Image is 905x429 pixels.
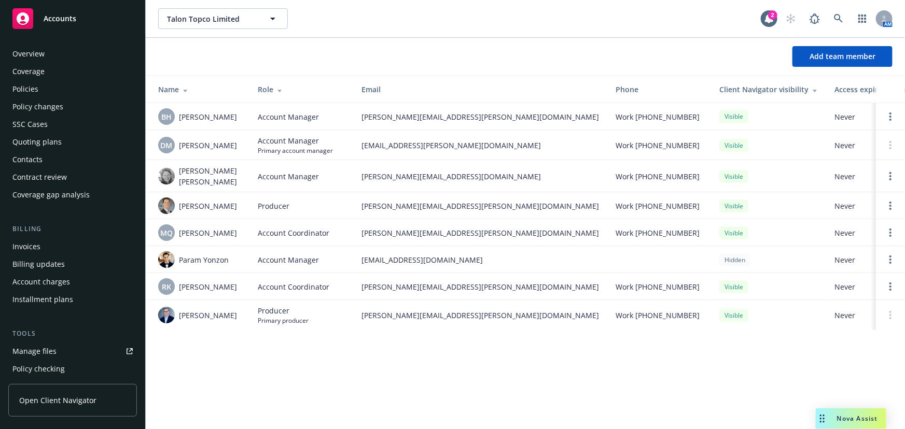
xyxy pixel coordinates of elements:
div: Coverage [12,63,45,80]
span: Accounts [44,15,76,23]
span: Work [PHONE_NUMBER] [616,111,700,122]
span: Work [PHONE_NUMBER] [616,281,700,292]
span: Producer [258,201,289,211]
button: Nova Assist [816,408,886,429]
a: Coverage gap analysis [8,187,137,203]
span: Account Manager [258,171,319,182]
span: Talon Topco Limited [167,13,257,24]
span: [PERSON_NAME] [PERSON_NAME] [179,165,241,187]
span: [PERSON_NAME] [179,227,237,238]
a: Open options [884,226,897,239]
a: Open options [884,170,897,182]
a: Start snowing [781,8,801,29]
div: Visible [719,199,748,212]
div: Overview [12,46,45,62]
div: Billing [8,224,137,234]
div: Visible [719,280,748,293]
div: Hidden [719,253,750,266]
a: Account charges [8,274,137,290]
div: Email [361,84,599,95]
span: Work [PHONE_NUMBER] [616,201,700,211]
span: Nova Assist [837,414,878,423]
span: DM [161,140,173,151]
div: Manage files [12,343,57,360]
span: [PERSON_NAME] [179,281,237,292]
div: Phone [616,84,703,95]
span: Account Manager [258,135,333,146]
a: Contract review [8,169,137,185]
div: Visible [719,226,748,239]
a: Invoices [8,238,137,255]
span: Primary producer [258,316,309,325]
span: Work [PHONE_NUMBER] [616,140,700,151]
a: Search [828,8,849,29]
span: Open Client Navigator [19,395,96,406]
span: [EMAIL_ADDRESS][DOMAIN_NAME] [361,254,599,265]
div: Visible [719,309,748,322]
a: Billing updates [8,256,137,273]
a: Open options [884,199,897,212]
div: Tools [8,328,137,339]
span: Account Coordinator [258,227,329,238]
span: Work [PHONE_NUMBER] [616,171,700,182]
div: Coverage gap analysis [12,187,90,203]
a: Policy changes [8,98,137,115]
span: [EMAIL_ADDRESS][PERSON_NAME][DOMAIN_NAME] [361,140,599,151]
div: Visible [719,139,748,152]
img: photo [158,251,175,268]
a: Open options [884,280,897,293]
button: Talon Topco Limited [158,8,288,29]
span: Primary account manager [258,146,333,155]
span: [PERSON_NAME][EMAIL_ADDRESS][PERSON_NAME][DOMAIN_NAME] [361,111,599,122]
img: photo [158,307,175,323]
span: BH [161,111,172,122]
span: [PERSON_NAME] [179,310,237,321]
a: Policies [8,81,137,97]
a: Coverage [8,63,137,80]
div: 2 [768,10,777,20]
span: Account Manager [258,254,319,265]
span: [PERSON_NAME][EMAIL_ADDRESS][PERSON_NAME][DOMAIN_NAME] [361,227,599,238]
span: Work [PHONE_NUMBER] [616,227,700,238]
a: Contacts [8,151,137,168]
span: MQ [160,227,173,238]
div: Installment plans [12,291,73,308]
a: Overview [8,46,137,62]
span: Add team member [810,51,875,61]
a: Installment plans [8,291,137,308]
div: SSC Cases [12,116,48,133]
div: Billing updates [12,256,65,273]
div: Name [158,84,241,95]
a: Manage files [8,343,137,360]
div: Account charges [12,274,70,290]
span: [PERSON_NAME] [179,111,237,122]
span: Account Coordinator [258,281,329,292]
span: Param Yonzon [179,254,229,265]
a: Open options [884,110,897,123]
a: Policy checking [8,361,137,377]
span: [PERSON_NAME] [179,140,237,151]
span: RK [162,281,171,292]
span: [PERSON_NAME] [179,201,237,211]
img: photo [158,197,175,214]
span: Account Manager [258,111,319,122]
span: [PERSON_NAME][EMAIL_ADDRESS][DOMAIN_NAME] [361,171,599,182]
a: SSC Cases [8,116,137,133]
a: Accounts [8,4,137,33]
div: Visible [719,110,748,123]
div: Contacts [12,151,43,168]
div: Role [258,84,345,95]
a: Report a Bug [804,8,825,29]
a: Switch app [852,8,873,29]
div: Policies [12,81,38,97]
div: Drag to move [816,408,829,429]
div: Policy checking [12,361,65,377]
div: Policy changes [12,98,63,115]
span: [PERSON_NAME][EMAIL_ADDRESS][PERSON_NAME][DOMAIN_NAME] [361,281,599,292]
div: Invoices [12,238,40,255]
img: photo [158,168,175,184]
div: Visible [719,170,748,183]
span: Work [PHONE_NUMBER] [616,310,700,321]
div: Contract review [12,169,67,185]
span: [PERSON_NAME][EMAIL_ADDRESS][PERSON_NAME][DOMAIN_NAME] [361,310,599,321]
